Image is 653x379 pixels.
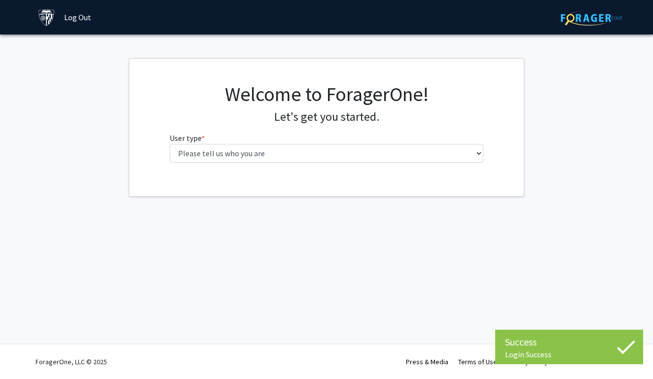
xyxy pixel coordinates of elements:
h1: Welcome to ForagerOne! [170,82,484,106]
div: Success [505,335,633,349]
a: Terms of Use [458,357,497,366]
div: ForagerOne, LLC © 2025 [36,345,107,379]
div: Login Success [505,349,633,359]
img: ForagerOne Logo [561,10,622,26]
img: Johns Hopkins University Logo [38,9,55,26]
a: Press & Media [406,357,448,366]
label: User type [170,132,205,144]
h4: Let's get you started. [170,110,484,124]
